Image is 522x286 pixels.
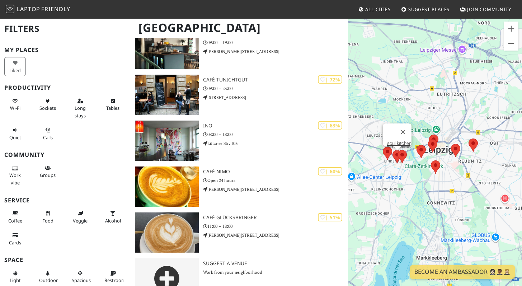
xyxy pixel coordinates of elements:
[75,105,86,118] span: Long stays
[105,217,121,224] span: Alcohol
[102,207,124,226] button: Alcohol
[9,239,21,246] span: Credit cards
[41,5,70,13] span: Friendly
[42,217,53,224] span: Food
[4,207,26,226] button: Coffee
[9,134,21,141] span: Quiet
[203,269,348,276] p: Work from your neighborhood
[131,212,348,253] a: Café Glücksbringer | 51% Café Glücksbringer 11:00 – 18:00 [PERSON_NAME][STREET_ADDRESS]
[318,167,342,175] div: | 60%
[203,94,348,101] p: [STREET_ADDRESS]
[203,232,348,239] p: [PERSON_NAME][STREET_ADDRESS]
[133,18,347,38] h1: [GEOGRAPHIC_DATA]
[394,123,412,141] button: Kapat
[457,3,514,16] a: Join Community
[203,48,348,55] p: [PERSON_NAME][STREET_ADDRESS]
[135,121,199,161] img: INO
[37,207,58,226] button: Food
[4,151,126,158] h3: Community
[131,167,348,207] a: Café NiMo | 60% Café NiMo Open 24 hours [PERSON_NAME][STREET_ADDRESS]
[37,124,58,143] button: Calls
[4,95,26,114] button: Wi-Fi
[39,105,56,111] span: Power sockets
[203,215,348,221] h3: Café Glücksbringer
[203,177,348,184] p: Open 24 hours
[104,277,126,283] span: Restroom
[4,162,26,188] button: Work vibe
[17,5,40,13] span: Laptop
[203,77,348,83] h3: Café Tunichtgut
[203,85,348,92] p: 09:00 – 23:00
[504,36,518,51] button: Küçült
[135,167,199,207] img: Café NiMo
[203,131,348,138] p: 08:00 – 18:00
[504,22,518,36] button: Büyüt
[135,75,199,115] img: Café Tunichtgut
[70,207,91,226] button: Veggie
[318,213,342,221] div: | 51%
[131,121,348,161] a: INO | 63% INO 08:00 – 18:00 Lützner Str. 103
[4,124,26,143] button: Quiet
[398,3,453,16] a: Suggest Places
[355,3,394,16] a: All Cities
[6,5,14,13] img: LaptopFriendly
[131,29,348,69] a: Café Kater | 76% Café Kater 09:00 – 19:00 [PERSON_NAME][STREET_ADDRESS]
[4,197,126,204] h3: Service
[40,172,56,178] span: Group tables
[6,3,70,16] a: LaptopFriendly LaptopFriendly
[318,121,342,130] div: | 63%
[203,140,348,147] p: Lützner Str. 103
[203,186,348,193] p: [PERSON_NAME][STREET_ADDRESS]
[4,18,126,40] h2: Filters
[4,84,126,91] h3: Productivity
[467,6,511,13] span: Join Community
[37,95,58,114] button: Sockets
[203,223,348,230] p: 11:00 – 18:00
[37,162,58,181] button: Groups
[43,134,53,141] span: Video/audio calls
[131,75,348,115] a: Café Tunichtgut | 72% Café Tunichtgut 09:00 – 23:00 [STREET_ADDRESS]
[387,141,412,146] a: soul kitchen
[135,212,199,253] img: Café Glücksbringer
[73,217,88,224] span: Veggie
[4,229,26,248] button: Cards
[8,217,22,224] span: Coffee
[39,277,58,283] span: Outdoor area
[106,105,119,111] span: Work-friendly tables
[70,95,91,121] button: Long stays
[4,47,126,53] h3: My Places
[9,172,21,186] span: People working
[72,277,91,283] span: Spacious
[203,261,348,267] h3: Suggest a Venue
[365,6,391,13] span: All Cities
[135,29,199,69] img: Café Kater
[408,6,450,13] span: Suggest Places
[4,257,126,263] h3: Space
[10,277,21,283] span: Natural light
[410,265,515,279] a: Become an Ambassador 🤵🏻‍♀️🤵🏾‍♂️🤵🏼‍♀️
[203,123,348,129] h3: INO
[203,169,348,175] h3: Café NiMo
[318,75,342,84] div: | 72%
[102,95,124,114] button: Tables
[10,105,20,111] span: Stable Wi-Fi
